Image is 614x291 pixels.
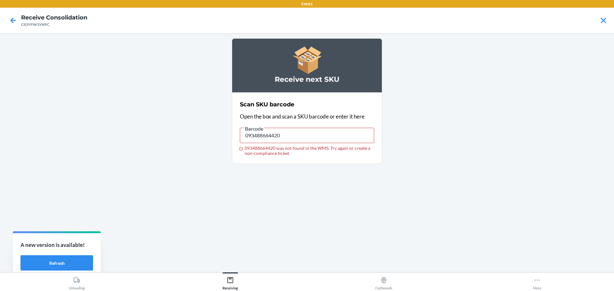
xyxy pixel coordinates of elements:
[302,1,313,7] p: EWR1
[21,22,87,27] div: CIDYPW3YKPC
[375,274,392,290] div: Outbounds
[20,255,93,271] button: Refresh
[244,126,264,132] span: Barcode
[307,272,460,290] button: Outbounds
[20,241,93,249] p: A new version is available!
[240,128,374,143] input: Barcode 093488664420 was not found in the WMS. Try again or create a non-compliance ticket.
[240,146,374,156] div: 093488664420 was not found in the WMS. Try again or create a non-compliance ticket.
[240,112,374,121] p: Open the box and scan a SKU barcode or enter it here
[240,100,294,109] h2: Scan SKU barcode
[21,13,87,22] h4: Receive Consolidation
[533,274,541,290] div: More
[223,274,238,290] div: Receiving
[153,272,307,290] button: Receiving
[240,74,374,85] h3: Receive next SKU
[460,272,614,290] button: More
[69,274,85,290] div: Unloading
